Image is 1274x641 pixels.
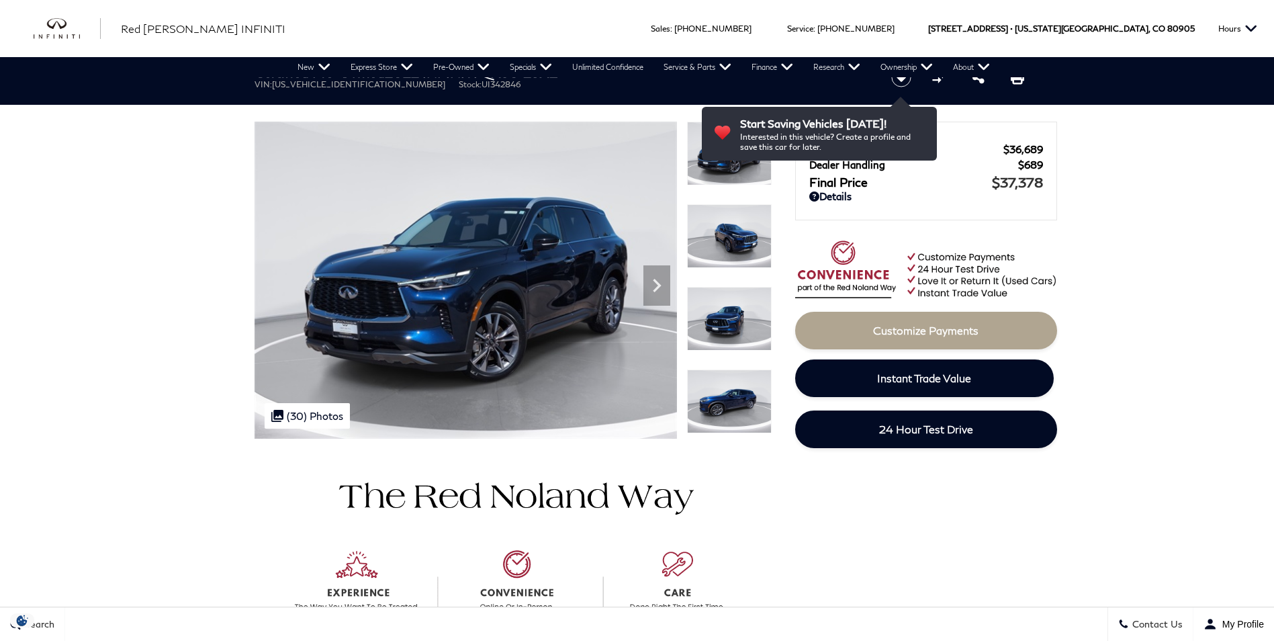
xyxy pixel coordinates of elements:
[34,18,101,40] img: INFINITI
[930,67,950,87] button: Compare Vehicle
[795,312,1057,349] a: Customize Payments
[423,57,500,77] a: Pre-Owned
[562,57,653,77] a: Unlimited Confidence
[1193,607,1274,641] button: Open user profile menu
[459,79,482,89] span: Stock:
[653,57,741,77] a: Service & Parts
[670,24,672,34] span: :
[873,324,979,337] span: Customize Payments
[809,159,1018,171] span: Dealer Handling
[255,122,677,439] img: Certified Used 2022 Grand Blue INFINITI LUXE image 1
[687,370,772,433] img: Certified Used 2022 Grand Blue INFINITI LUXE image 4
[809,190,1043,202] a: Details
[795,359,1054,397] a: Instant Trade Value
[992,174,1043,190] span: $37,378
[817,24,895,34] a: [PHONE_NUMBER]
[7,613,38,628] section: Click to Open Cookie Consent Modal
[741,57,803,77] a: Finance
[809,143,1043,155] a: Red [PERSON_NAME] $36,689
[7,613,38,628] img: Opt-Out Icon
[1003,143,1043,155] span: $36,689
[265,403,350,429] div: (30) Photos
[21,619,54,630] span: Search
[643,265,670,306] div: Next
[674,24,752,34] a: [PHONE_NUMBER]
[651,24,670,34] span: Sales
[943,57,1000,77] a: About
[795,411,1057,448] a: 24 Hour Test Drive
[1129,619,1183,630] span: Contact Us
[928,24,1195,34] a: [STREET_ADDRESS] • [US_STATE][GEOGRAPHIC_DATA], CO 80905
[287,57,340,77] a: New
[809,174,1043,190] a: Final Price $37,378
[121,21,285,37] a: Red [PERSON_NAME] INFINITI
[500,57,562,77] a: Specials
[870,57,943,77] a: Ownership
[803,57,870,77] a: Research
[34,18,101,40] a: infiniti
[787,24,813,34] span: Service
[813,24,815,34] span: :
[482,79,521,89] span: UI342846
[687,204,772,268] img: Certified Used 2022 Grand Blue INFINITI LUXE image 2
[340,57,423,77] a: Express Store
[809,143,1003,155] span: Red [PERSON_NAME]
[809,159,1043,171] a: Dealer Handling $689
[879,423,973,435] span: 24 Hour Test Drive
[272,79,445,89] span: [US_VEHICLE_IDENTIFICATION_NUMBER]
[1018,159,1043,171] span: $689
[121,22,285,35] span: Red [PERSON_NAME] INFINITI
[687,287,772,351] img: Certified Used 2022 Grand Blue INFINITI LUXE image 3
[1217,619,1264,630] span: My Profile
[287,57,1000,77] nav: Main Navigation
[809,175,992,189] span: Final Price
[877,372,971,384] span: Instant Trade Value
[687,122,772,185] img: Certified Used 2022 Grand Blue INFINITI LUXE image 1
[255,79,272,89] span: VIN:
